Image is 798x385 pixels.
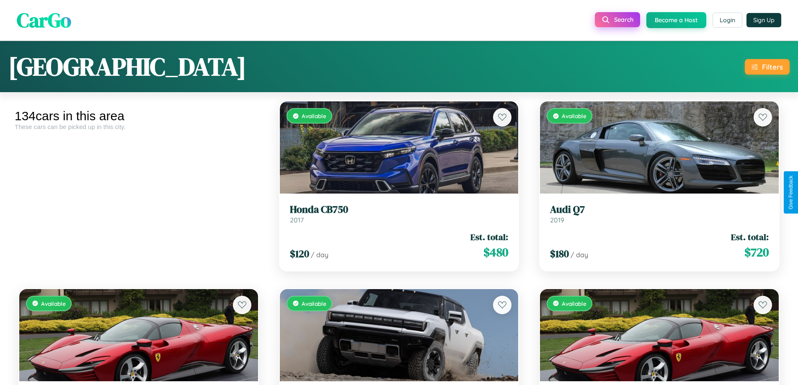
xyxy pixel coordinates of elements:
[744,244,769,261] span: $ 720
[470,231,508,243] span: Est. total:
[562,300,586,307] span: Available
[17,6,71,34] span: CarGo
[8,49,246,84] h1: [GEOGRAPHIC_DATA]
[614,16,633,23] span: Search
[15,123,263,130] div: These cars can be picked up in this city.
[311,251,328,259] span: / day
[290,204,509,216] h3: Honda CB750
[646,12,706,28] button: Become a Host
[290,204,509,224] a: Honda CB7502017
[15,109,263,123] div: 134 cars in this area
[41,300,66,307] span: Available
[562,112,586,119] span: Available
[571,251,588,259] span: / day
[788,176,794,209] div: Give Feedback
[290,247,309,261] span: $ 120
[713,13,742,28] button: Login
[745,59,790,75] button: Filters
[290,216,304,224] span: 2017
[550,216,564,224] span: 2019
[762,62,783,71] div: Filters
[302,300,326,307] span: Available
[302,112,326,119] span: Available
[731,231,769,243] span: Est. total:
[550,247,569,261] span: $ 180
[595,12,640,27] button: Search
[483,244,508,261] span: $ 480
[550,204,769,224] a: Audi Q72019
[746,13,781,27] button: Sign Up
[550,204,769,216] h3: Audi Q7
